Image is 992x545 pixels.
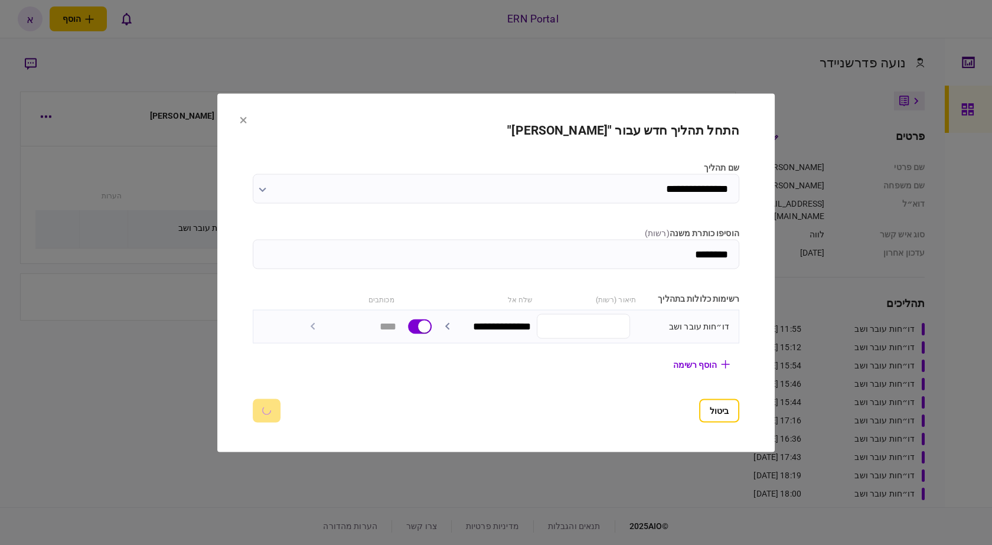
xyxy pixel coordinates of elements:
[642,292,739,305] div: רשימות כלולות בתהליך
[636,320,729,332] div: דו״חות עובר ושב
[253,239,739,269] input: הוסיפו כותרת משנה
[699,399,739,422] button: ביטול
[539,292,636,305] div: תיאור (רשות)
[253,174,739,203] input: שם תהליך
[253,161,739,174] label: שם תהליך
[297,292,394,305] div: מכותבים
[664,354,739,375] button: הוסף רשימה
[645,228,670,237] span: ( רשות )
[436,292,533,305] div: שלח אל
[253,123,739,138] h2: התחל תהליך חדש עבור "[PERSON_NAME]"
[253,227,739,239] label: הוסיפו כותרת משנה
